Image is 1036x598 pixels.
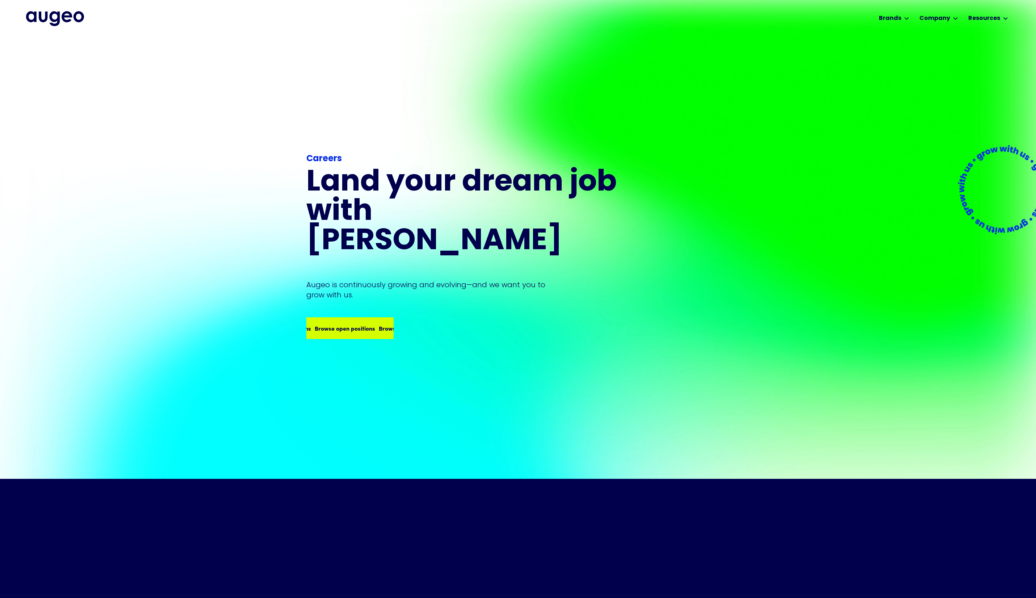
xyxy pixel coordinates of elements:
[247,324,308,333] div: Browse open positions
[26,11,84,26] a: home
[306,280,555,300] p: Augeo is continuously growing and evolving—and we want you to grow with us.
[919,14,950,23] div: Company
[968,14,1000,23] div: Resources
[306,317,394,339] a: Browse open positionsBrowse open positionsBrowse open positions
[306,155,342,163] strong: Careers
[26,11,84,26] img: Augeo's full logo in midnight blue.
[311,324,372,333] div: Browse open positions
[879,14,901,23] div: Brands
[376,324,436,333] div: Browse open positions
[306,168,619,256] h1: Land your dream job﻿ with [PERSON_NAME]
